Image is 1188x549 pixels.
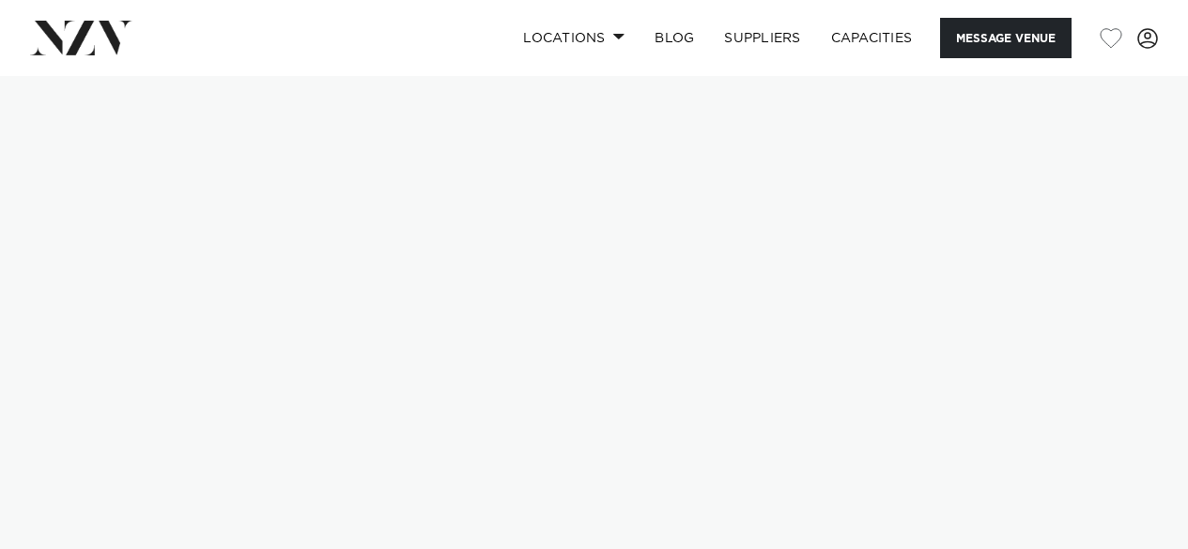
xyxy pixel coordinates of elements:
[940,18,1072,58] button: Message Venue
[30,21,132,54] img: nzv-logo.png
[709,18,815,58] a: SUPPLIERS
[508,18,640,58] a: Locations
[816,18,928,58] a: Capacities
[640,18,709,58] a: BLOG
